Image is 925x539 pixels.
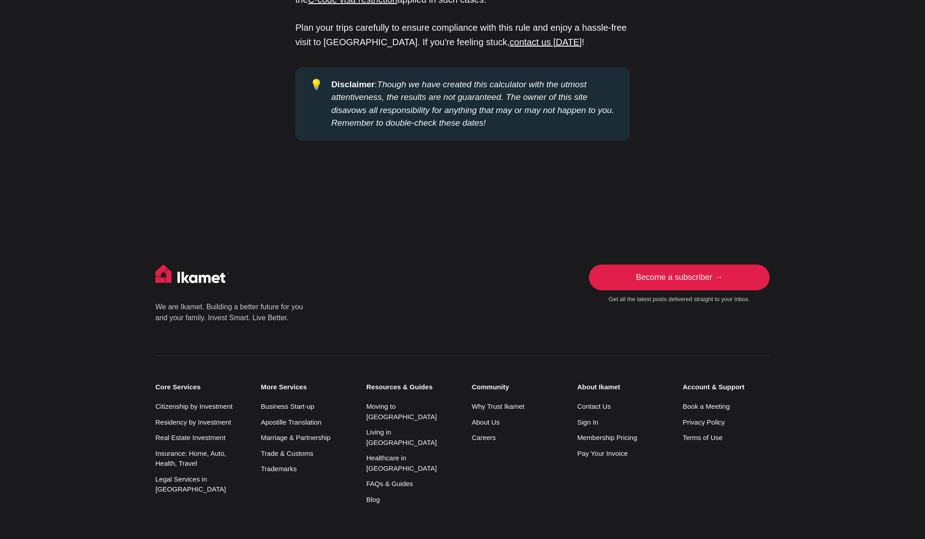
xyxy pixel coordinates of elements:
[472,402,525,410] a: Why Trust Ikamet
[295,20,630,49] p: Plan your trips carefully to ensure compliance with this rule and enjoy a hassle-free visit to [G...
[155,418,231,426] a: Residency by Investment
[589,296,770,303] small: Get all the latest posts delivered straight to your inbox.
[366,402,437,421] a: Moving to [GEOGRAPHIC_DATA]
[310,78,331,130] div: 💡
[261,465,297,473] a: Trademarks
[472,383,559,391] small: Community
[155,265,229,287] img: Ikamet home
[683,383,770,391] small: Account & Support
[331,80,374,89] strong: Disclaimer
[155,383,243,391] small: Core Services
[509,37,582,47] a: contact us [DATE]
[155,402,233,410] a: Citizenship by Investment
[331,80,617,128] em: Though we have created this calculator with the utmost attentiveness, the results are not guarant...
[155,449,226,468] a: Insurance: Home, Auto, Health, Travel
[577,402,611,410] a: Contact Us
[589,265,770,291] a: Become a subscriber →
[261,418,322,426] a: Apostille Translation
[261,402,314,410] a: Business Start-up
[155,434,225,441] a: Real Estate Investment
[577,434,637,441] a: Membership Pricing
[577,449,628,457] a: Pay Your Invoice
[683,434,723,441] a: Terms of Use
[683,418,725,426] a: Privacy Policy
[472,418,500,426] a: About Us
[577,383,664,391] small: About Ikamet
[261,449,313,457] a: Trade & Customs
[261,383,348,391] small: More Services
[331,78,615,130] div: :
[366,383,453,391] small: Resources & Guides
[155,475,226,493] a: Legal Services in [GEOGRAPHIC_DATA]
[261,434,331,441] a: Marriage & Partnership
[472,434,496,441] a: Careers
[577,418,598,426] a: Sign In
[366,480,413,487] a: FAQs & Guides
[366,496,380,503] a: Blog
[155,302,304,323] p: We are Ikamet. Building a better future for you and your family. Invest Smart. Live Better.
[366,428,437,446] a: Living in [GEOGRAPHIC_DATA]
[366,454,437,472] a: Healthcare in [GEOGRAPHIC_DATA]
[683,402,730,410] a: Book a Meeting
